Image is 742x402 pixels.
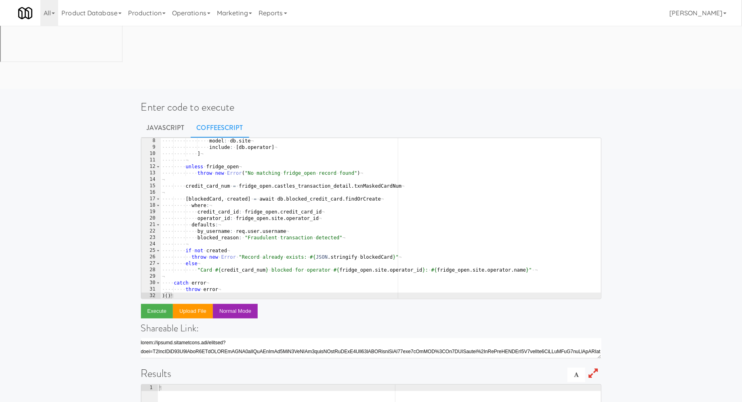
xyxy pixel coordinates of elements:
div: 22 [141,228,161,234]
div: 13 [141,170,161,176]
div: 10 [141,151,161,157]
img: Micromart [18,6,32,20]
div: 31 [141,286,161,293]
button: Execute [141,304,173,318]
div: 12 [141,163,161,170]
div: 25 [141,247,161,254]
a: CoffeeScript [191,118,249,138]
div: 18 [141,202,161,209]
button: Upload file [173,304,213,318]
a: Javascript [141,118,191,138]
div: 23 [141,234,161,241]
div: 16 [141,189,161,196]
div: 24 [141,241,161,247]
h1: Enter code to execute [141,101,601,113]
div: 30 [141,280,161,286]
div: 32 [141,293,161,299]
div: 26 [141,254,161,260]
div: 27 [141,260,161,267]
textarea: lorem://ipsumd.sitametcons.adi/elitsed?doei=T2IncIDiD93U9lAboR6ETdOLOREmAGNA0alIQuAEnImAd5MiN3VeN... [141,338,601,358]
div: 14 [141,176,161,183]
div: 11 [141,157,161,163]
div: 28 [141,267,161,273]
button: Normal Mode [213,304,258,318]
h1: Results [141,368,601,379]
h4: Shareable Link: [141,323,601,333]
div: 1 [141,385,158,391]
div: 29 [141,273,161,280]
div: 21 [141,222,161,228]
div: 9 [141,144,161,151]
div: 20 [141,215,161,222]
div: 17 [141,196,161,202]
div: 15 [141,183,161,189]
div: 19 [141,209,161,215]
div: 8 [141,138,161,144]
